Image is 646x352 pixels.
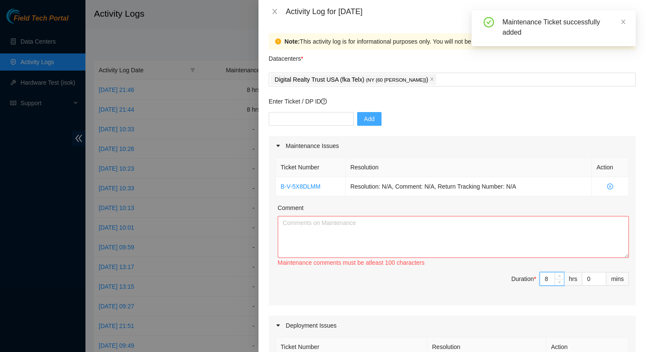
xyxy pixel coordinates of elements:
th: Resolution [346,158,592,177]
span: exclamation-circle [275,38,281,44]
p: Enter Ticket / DP ID [269,97,636,106]
p: Digital Realty Trust USA (fka Telx) ) [275,75,428,85]
span: Decrease Value [555,279,564,285]
label: Comment [278,203,304,213]
textarea: Comment [278,216,629,258]
span: caret-right [276,323,281,328]
strong: Note: [285,37,300,46]
div: Maintenance Ticket successfully added [502,17,625,38]
span: close [271,8,278,15]
span: close [620,19,626,25]
div: Duration [511,274,536,284]
span: up [557,273,562,278]
button: Add [357,112,382,126]
div: Deployment Issues [269,316,636,335]
div: Activity Log for [DATE] [286,7,636,16]
span: close [430,77,434,82]
div: Maintenance comments must be atleast 100 characters [278,258,629,267]
span: question-circle [321,98,327,104]
span: Add [364,114,375,124]
span: caret-right [276,143,281,148]
div: mins [606,272,629,286]
td: Resolution: N/A, Comment: N/A, Return Tracking Number: N/A [346,177,592,196]
a: B-V-5X8DLMM [281,183,320,190]
th: Action [592,158,629,177]
span: close-circle [596,183,624,189]
span: down [557,280,562,285]
div: Maintenance Issues [269,136,636,156]
span: check-circle [484,17,494,27]
span: ( NY {60 [PERSON_NAME]} [366,77,426,83]
span: Increase Value [555,272,564,279]
p: Datacenters [269,50,303,63]
th: Ticket Number [276,158,346,177]
div: hrs [564,272,582,286]
button: Close [269,8,281,16]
